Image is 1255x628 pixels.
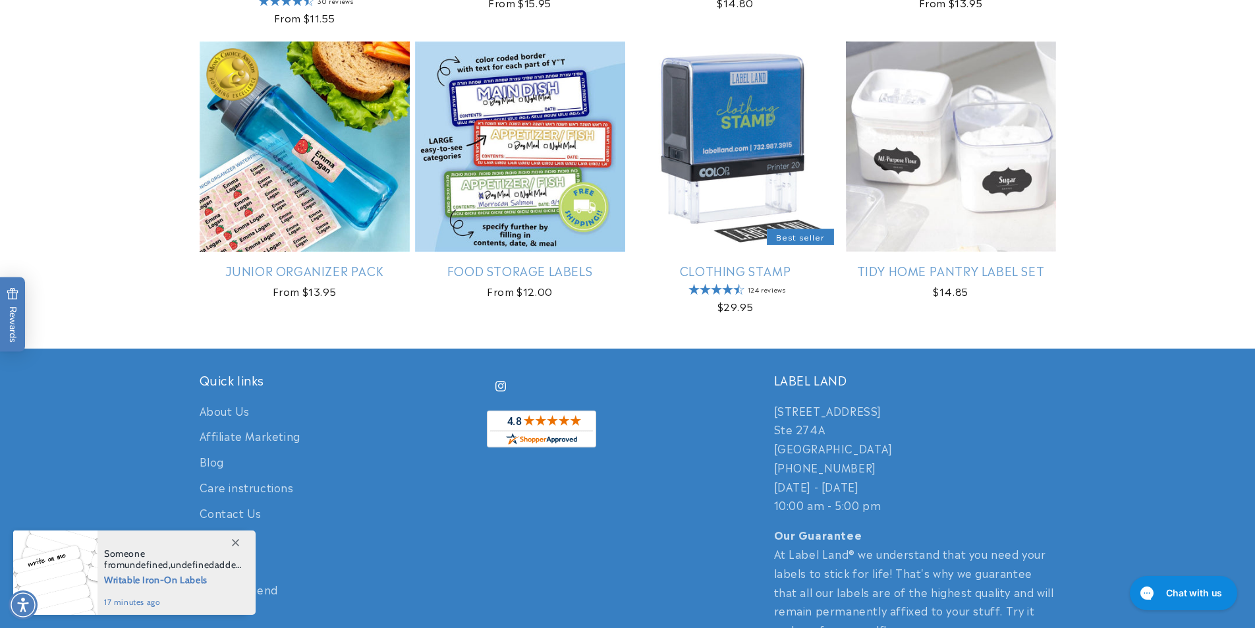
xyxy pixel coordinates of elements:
div: Accessibility Menu [9,590,38,619]
p: [STREET_ADDRESS] Ste 274A [GEOGRAPHIC_DATA] [PHONE_NUMBER] [DATE] - [DATE] 10:00 am - 5:00 pm [774,401,1056,515]
a: shopperapproved.com [487,411,596,452]
span: undefined [171,559,214,571]
span: Someone from , added this product to their cart. [104,548,242,571]
iframe: Gorgias live chat messenger [1123,571,1242,615]
span: Writable Iron-On Labels [104,571,242,587]
span: Rewards [7,287,19,342]
span: undefined [125,559,168,571]
a: Care instructions [200,474,294,500]
h2: LABEL LAND [774,372,1056,387]
a: FAQ [200,525,222,551]
a: Tidy Home Pantry Label Set [846,263,1056,278]
strong: Our Guarantee [774,527,862,542]
a: Contact Us [200,500,262,526]
iframe: Sign Up via Text for Offers [11,523,167,562]
a: Blog [200,449,224,474]
a: Clothing Stamp [630,263,841,278]
a: Affiliate Marketing [200,423,300,449]
a: Food Storage Labels [415,263,625,278]
h2: Quick links [200,372,482,387]
a: Junior Organizer Pack [200,263,410,278]
span: 17 minutes ago [104,596,242,608]
a: About Us [200,401,250,424]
